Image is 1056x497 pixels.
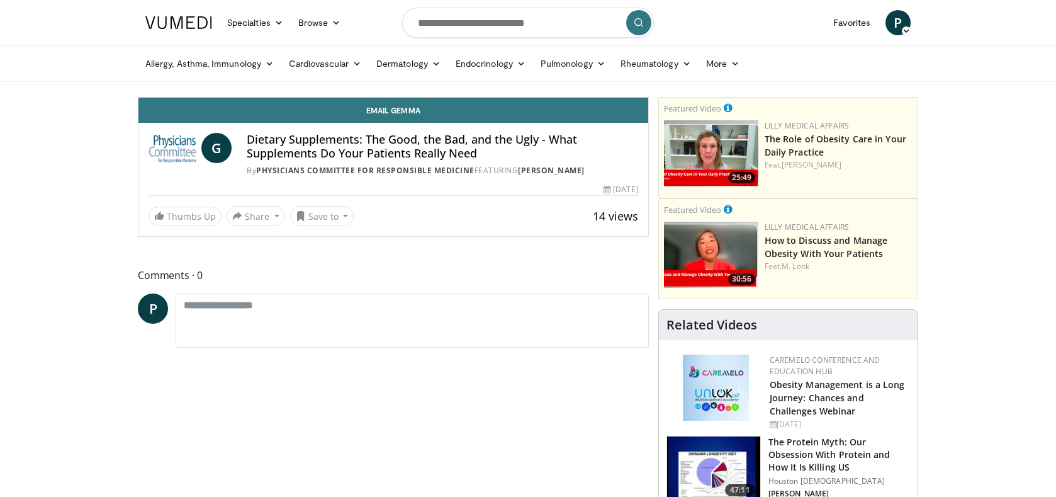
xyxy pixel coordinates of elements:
a: G [201,133,232,163]
img: 45df64a9-a6de-482c-8a90-ada250f7980c.png.150x105_q85_autocrop_double_scale_upscale_version-0.2.jpg [683,355,749,421]
h4: Related Videos [666,317,757,333]
a: Allergy, Asthma, Immunology [138,51,281,76]
div: [DATE] [604,184,638,195]
a: More [699,51,747,76]
a: The Role of Obesity Care in Your Daily Practice [765,133,906,158]
a: Cardiovascular [281,51,369,76]
h3: The Protein Myth: Our Obsession With Protein and How It Is Killing US [768,436,910,474]
a: P [138,294,168,324]
a: Physicians Committee for Responsible Medicine [256,165,475,176]
a: Thumbs Up [149,207,222,226]
span: 47:11 [725,484,755,496]
div: By FEATURING [247,165,638,176]
a: Specialties [220,10,291,35]
span: 30:56 [728,273,755,285]
input: Search topics, interventions [402,8,654,38]
img: VuMedi Logo [145,16,212,29]
a: [PERSON_NAME] [518,165,585,176]
a: 25:49 [664,120,758,186]
small: Featured Video [664,103,721,114]
a: Endocrinology [448,51,533,76]
span: 14 views [593,209,638,224]
a: CaReMeLO Conference and Education Hub [770,355,880,377]
span: Comments 0 [138,267,649,283]
img: c98a6a29-1ea0-4bd5-8cf5-4d1e188984a7.png.150x105_q85_crop-smart_upscale.png [664,222,758,288]
button: Share [227,206,285,226]
div: Feat. [765,261,913,272]
div: Feat. [765,159,913,171]
a: M. Look [782,261,809,271]
a: Obesity Management is a Long Journey: Chances and Challenges Webinar [770,379,905,417]
a: Email Gemma [138,98,648,123]
a: Pulmonology [533,51,613,76]
a: Rheumatology [613,51,699,76]
button: Save to [290,206,354,226]
a: How to Discuss and Manage Obesity With Your Patients [765,234,888,260]
a: [PERSON_NAME] [782,159,841,170]
img: Physicians Committee for Responsible Medicine [149,133,196,163]
a: P [885,10,911,35]
div: [DATE] [770,419,907,430]
span: 25:49 [728,172,755,183]
a: Browse [291,10,349,35]
a: Dermatology [369,51,448,76]
h4: Dietary Supplements: The Good, the Bad, and the Ugly - What Supplements Do Your Patients Really Need [247,133,638,160]
img: e1208b6b-349f-4914-9dd7-f97803bdbf1d.png.150x105_q85_crop-smart_upscale.png [664,120,758,186]
a: 30:56 [664,222,758,288]
small: Featured Video [664,204,721,215]
a: Lilly Medical Affairs [765,222,850,232]
a: Favorites [826,10,878,35]
p: Houston [DEMOGRAPHIC_DATA] [768,476,910,486]
a: Lilly Medical Affairs [765,120,850,131]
